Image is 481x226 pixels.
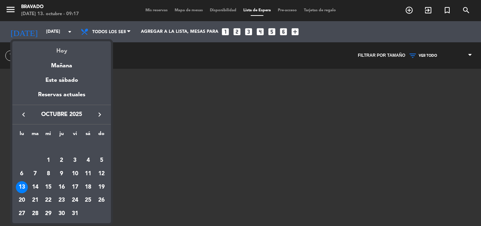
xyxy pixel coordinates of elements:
div: 15 [42,181,54,193]
div: 12 [95,168,107,180]
td: 19 de octubre de 2025 [95,181,108,194]
div: 18 [82,181,94,193]
div: 28 [29,208,41,220]
td: 2 de octubre de 2025 [55,154,68,167]
div: 10 [69,168,81,180]
th: miércoles [42,130,55,141]
td: 12 de octubre de 2025 [95,167,108,181]
td: 11 de octubre de 2025 [82,167,95,181]
div: 8 [42,168,54,180]
td: 28 de octubre de 2025 [29,207,42,220]
div: 25 [82,194,94,206]
div: 20 [16,194,28,206]
div: 21 [29,194,41,206]
div: 30 [56,208,68,220]
button: keyboard_arrow_left [17,110,30,119]
div: 14 [29,181,41,193]
div: 13 [16,181,28,193]
td: 16 de octubre de 2025 [55,181,68,194]
td: 14 de octubre de 2025 [29,181,42,194]
td: 13 de octubre de 2025 [15,181,29,194]
td: 25 de octubre de 2025 [82,194,95,207]
td: 21 de octubre de 2025 [29,194,42,207]
td: 10 de octubre de 2025 [68,167,82,181]
td: 1 de octubre de 2025 [42,154,55,167]
td: 3 de octubre de 2025 [68,154,82,167]
td: 27 de octubre de 2025 [15,207,29,220]
i: keyboard_arrow_right [95,110,104,119]
div: 17 [69,181,81,193]
div: 9 [56,168,68,180]
td: 30 de octubre de 2025 [55,207,68,220]
div: 22 [42,194,54,206]
td: 15 de octubre de 2025 [42,181,55,194]
div: 2 [56,154,68,166]
i: keyboard_arrow_left [19,110,28,119]
div: 5 [95,154,107,166]
td: 9 de octubre de 2025 [55,167,68,181]
td: OCT. [15,141,108,154]
td: 24 de octubre de 2025 [68,194,82,207]
td: 22 de octubre de 2025 [42,194,55,207]
div: 3 [69,154,81,166]
div: 1 [42,154,54,166]
th: viernes [68,130,82,141]
div: 23 [56,194,68,206]
span: octubre 2025 [30,110,93,119]
div: 31 [69,208,81,220]
td: 29 de octubre de 2025 [42,207,55,220]
td: 5 de octubre de 2025 [95,154,108,167]
td: 26 de octubre de 2025 [95,194,108,207]
div: 16 [56,181,68,193]
div: 19 [95,181,107,193]
th: jueves [55,130,68,141]
th: martes [29,130,42,141]
td: 6 de octubre de 2025 [15,167,29,181]
td: 23 de octubre de 2025 [55,194,68,207]
div: 4 [82,154,94,166]
div: Hoy [12,41,111,56]
div: Reservas actuales [12,90,111,105]
td: 7 de octubre de 2025 [29,167,42,181]
div: Mañana [12,56,111,71]
td: 17 de octubre de 2025 [68,181,82,194]
div: 7 [29,168,41,180]
div: 24 [69,194,81,206]
td: 8 de octubre de 2025 [42,167,55,181]
td: 20 de octubre de 2025 [15,194,29,207]
th: lunes [15,130,29,141]
td: 4 de octubre de 2025 [82,154,95,167]
div: 27 [16,208,28,220]
div: Este sábado [12,71,111,90]
th: sábado [82,130,95,141]
th: domingo [95,130,108,141]
div: 6 [16,168,28,180]
button: keyboard_arrow_right [93,110,106,119]
div: 29 [42,208,54,220]
td: 18 de octubre de 2025 [82,181,95,194]
div: 11 [82,168,94,180]
td: 31 de octubre de 2025 [68,207,82,220]
div: 26 [95,194,107,206]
